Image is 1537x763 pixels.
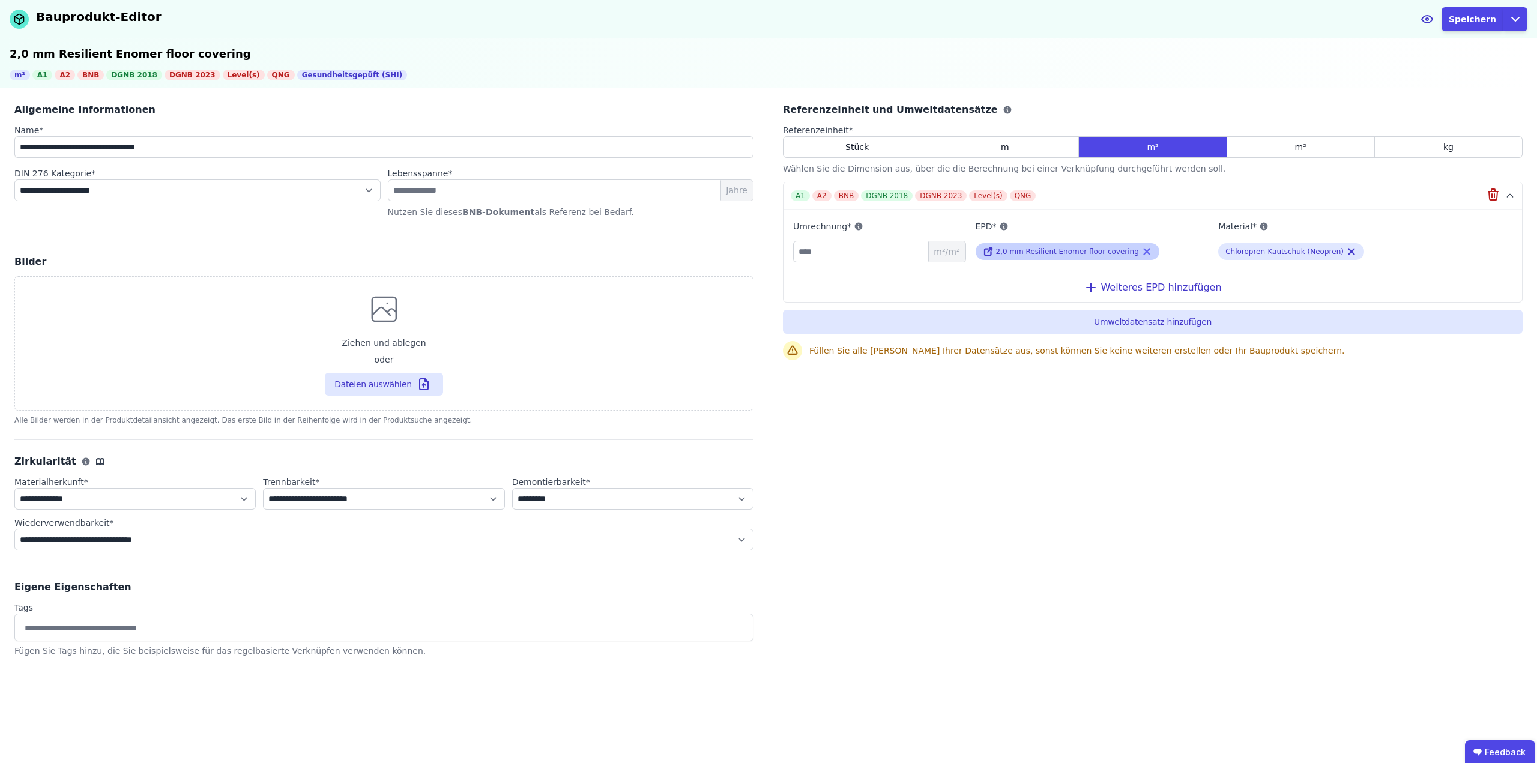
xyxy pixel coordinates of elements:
div: DGNB 2018 [106,70,162,80]
button: Ziehen und ablegenoder [325,373,442,396]
div: Wählen Sie die Dimension aus, über die die Berechnung bei einer Verknüpfung durchgeführt werden s... [783,163,1523,175]
div: Weiteres EPD hinzufügen [784,273,1522,302]
div: A1 [32,70,53,80]
label: audits.requiredField [388,167,453,179]
div: Bilder [14,255,753,269]
label: Material* [1218,219,1452,234]
span: m³ [1295,141,1306,153]
div: QNG [267,70,295,80]
p: Nutzen Sie dieses als Referenz bei Bedarf. [388,206,754,218]
div: Bauprodukt-Editor [36,8,162,25]
div: m² [10,70,30,80]
span: kg [1443,141,1454,153]
a: BNB-Dokument [462,207,534,217]
button: A1A2BNBDGNB 2018DGNB 2023Level(s)QNG [784,182,1522,210]
div: Chloropren-Kautschuk (Neopren) [1225,247,1344,256]
div: QNG [1010,190,1036,201]
div: Eigene Eigenschaften [14,580,753,594]
label: audits.requiredField [512,476,753,488]
div: Gesundheitsgepüft (SHI) [297,70,408,80]
span: oder [375,354,394,366]
span: 2,0 mm Resilient Enomer floor covering [996,247,1139,256]
label: Umrechnung* [793,219,966,234]
span: m²/m² [928,241,965,262]
div: Füllen Sie alle [PERSON_NAME] Ihrer Datensätze aus, sonst können Sie keine weiteren erstellen ode... [809,345,1523,357]
div: Zirkularität [14,454,753,469]
div: Alle Bilder werden in der Produktdetailansicht angezeigt. Das erste Bild in der Reihenfolge wird ... [14,415,753,425]
div: A2 [55,70,75,80]
label: audits.requiredField [263,476,504,488]
span: m² [1147,141,1158,153]
label: audits.requiredField [14,124,43,136]
div: Level(s) [223,70,265,80]
button: Speichern [1442,7,1503,31]
span: Ziehen und ablegen [342,337,426,349]
div: Referenzeinheit und Umweltdatensätze [783,103,1523,117]
label: audits.requiredField [783,124,1523,136]
label: audits.requiredField [14,476,256,488]
span: Jahre [720,180,753,201]
button: Umweltdatensatz hinzufügen [783,310,1523,334]
div: BNB [834,190,859,201]
span: Stück [845,141,869,153]
div: Allgemeine Informationen [14,103,753,117]
div: 2,0 mm Resilient Enomer floor covering [10,46,1527,62]
div: A1 [791,190,810,201]
div: DGNB 2023 [165,70,220,80]
div: DGNB 2018 [861,190,913,201]
label: audits.requiredField [14,167,381,179]
div: DGNB 2023 [915,190,967,201]
span: m [1001,141,1009,153]
div: A2 [812,190,832,201]
label: audits.requiredField [14,517,753,529]
label: Tags [14,602,753,614]
div: BNB [77,70,104,80]
div: Level(s) [969,190,1007,201]
div: Fügen Sie Tags hinzu, die Sie beispielsweise für das regelbasierte Verknüpfen verwenden können. [14,645,753,657]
